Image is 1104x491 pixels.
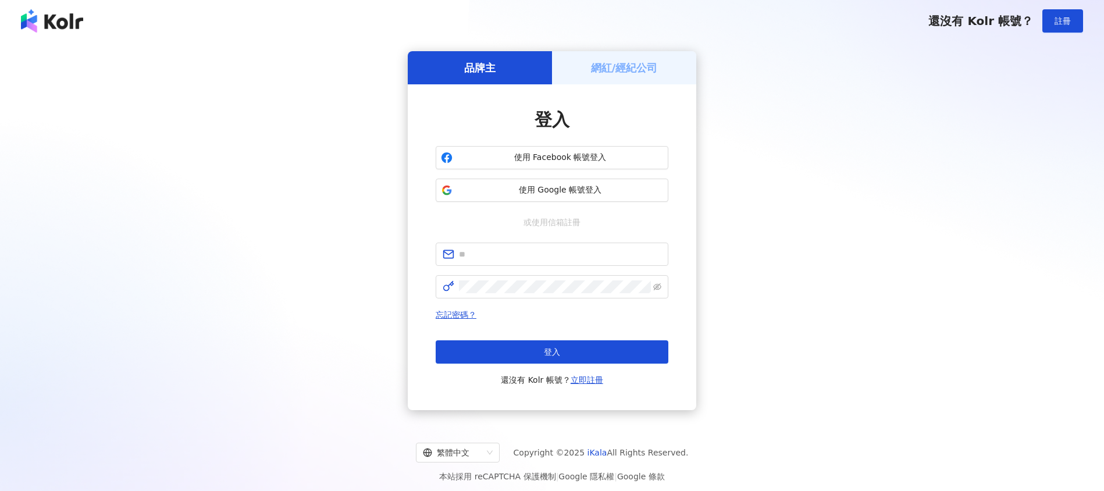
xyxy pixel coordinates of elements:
[571,375,603,385] a: 立即註冊
[515,216,589,229] span: 或使用信箱註冊
[535,109,569,130] span: 登入
[464,61,496,75] h5: 品牌主
[501,373,603,387] span: 還沒有 Kolr 帳號？
[439,469,664,483] span: 本站採用 reCAPTCHA 保護機制
[1055,16,1071,26] span: 註冊
[1042,9,1083,33] button: 註冊
[423,443,482,462] div: 繁體中文
[436,340,668,364] button: 登入
[436,179,668,202] button: 使用 Google 帳號登入
[556,472,559,481] span: |
[514,446,689,460] span: Copyright © 2025 All Rights Reserved.
[587,448,607,457] a: iKala
[591,61,658,75] h5: 網紅/經紀公司
[457,184,663,196] span: 使用 Google 帳號登入
[558,472,614,481] a: Google 隱私權
[617,472,665,481] a: Google 條款
[928,14,1033,28] span: 還沒有 Kolr 帳號？
[436,146,668,169] button: 使用 Facebook 帳號登入
[653,283,661,291] span: eye-invisible
[436,310,476,319] a: 忘記密碼？
[457,152,663,163] span: 使用 Facebook 帳號登入
[544,347,560,357] span: 登入
[614,472,617,481] span: |
[21,9,83,33] img: logo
